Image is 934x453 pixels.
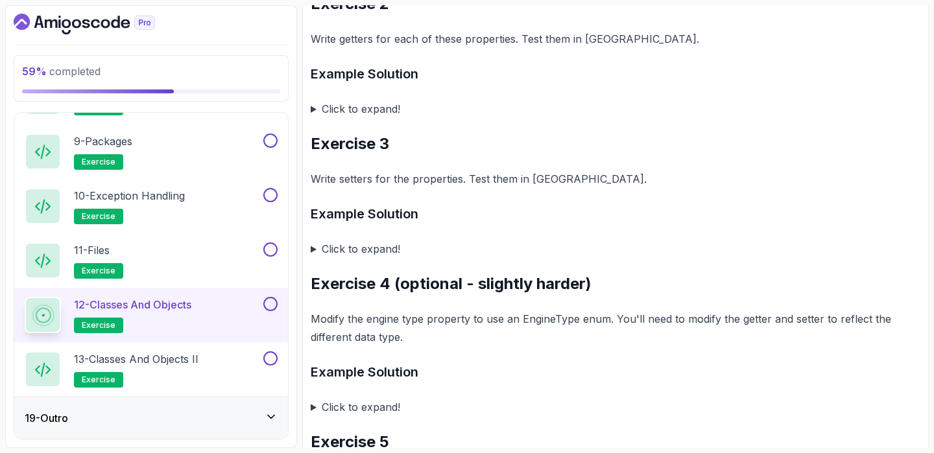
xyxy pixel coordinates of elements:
[74,297,191,312] p: 12 - Classes and Objects
[311,362,920,382] h3: Example Solution
[82,157,115,167] span: exercise
[22,65,101,78] span: completed
[22,65,47,78] span: 59 %
[82,266,115,276] span: exercise
[25,134,278,170] button: 9-Packagesexercise
[25,188,278,224] button: 10-Exception Handlingexercise
[311,64,920,84] h3: Example Solution
[311,432,920,452] h2: Exercise 5
[82,211,115,222] span: exercise
[25,297,278,333] button: 12-Classes and Objectsexercise
[311,170,920,188] p: Write setters for the properties. Test them in [GEOGRAPHIC_DATA].
[311,273,920,294] h2: Exercise 4 (optional - slightly harder)
[14,14,185,34] a: Dashboard
[74,134,132,149] p: 9 - Packages
[74,242,110,258] p: 11 - Files
[25,351,278,388] button: 13-Classes and Objects IIexercise
[311,30,920,48] p: Write getters for each of these properties. Test them in [GEOGRAPHIC_DATA].
[311,203,920,224] h3: Example Solution
[311,240,920,258] summary: Click to expand!
[311,310,920,346] p: Modify the engine type property to use an EngineType enum. You'll need to modify the getter and s...
[25,410,68,426] h3: 19 - Outro
[74,188,185,203] p: 10 - Exception Handling
[82,375,115,385] span: exercise
[14,397,288,439] button: 19-Outro
[82,320,115,331] span: exercise
[311,134,920,154] h2: Exercise 3
[74,351,198,367] p: 13 - Classes and Objects II
[25,242,278,279] button: 11-Filesexercise
[311,398,920,416] summary: Click to expand!
[311,100,920,118] summary: Click to expand!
